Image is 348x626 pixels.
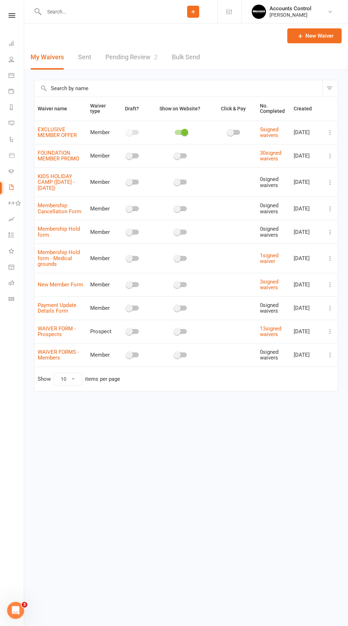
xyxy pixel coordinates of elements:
[172,45,200,70] a: Bulk Send
[31,45,64,70] button: My Waivers
[9,68,25,84] a: Calendar
[87,343,115,367] td: Member
[252,5,266,19] img: thumb_image1701918351.png
[270,12,311,18] div: [PERSON_NAME]
[9,100,25,116] a: Reports
[105,45,158,70] a: Pending Review2
[159,106,200,111] span: Show on Website?
[38,150,79,162] a: FOUNDATION MEMBER PROMO
[260,226,278,238] span: 0 signed waivers
[290,144,323,168] td: [DATE]
[290,197,323,220] td: [DATE]
[260,325,281,338] a: 13signed waivers
[38,226,80,238] a: Membership Hold form
[38,302,76,314] a: Payment Update Details Form
[78,45,91,70] a: Sent
[290,243,323,273] td: [DATE]
[87,197,115,220] td: Member
[9,292,25,308] a: Class kiosk mode
[260,279,278,291] a: 3signed waivers
[9,212,25,228] a: Assessments
[9,260,25,276] a: General attendance kiosk mode
[257,97,290,121] th: No. Completed
[9,276,25,292] a: Roll call kiosk mode
[38,173,75,191] a: KIDS HOLIDAY CAMP ([DATE] - [DATE])
[22,602,27,608] span: 3
[87,320,115,343] td: Prospect
[87,273,115,296] td: Member
[290,320,323,343] td: [DATE]
[87,121,115,144] td: Member
[294,106,320,111] span: Created
[38,349,79,361] a: WAIVER FORMS - Members
[85,376,120,382] div: items per page
[9,36,25,52] a: Dashboard
[260,126,278,139] a: 5signed waivers
[38,126,77,139] a: EXCLUSIVE MEMBER OFFER
[260,349,278,361] span: 0 signed waivers
[9,244,25,260] a: What's New
[87,296,115,320] td: Member
[290,296,323,320] td: [DATE]
[7,602,24,619] iframe: Intercom live chat
[38,325,76,338] a: WAIVER FORM - Prospects
[42,7,169,17] input: Search...
[270,5,311,12] div: Accounts Control
[9,84,25,100] a: Payments
[125,106,139,111] span: Draft?
[290,343,323,367] td: [DATE]
[290,220,323,243] td: [DATE]
[38,281,83,288] a: New Member Form
[9,148,25,164] a: Product Sales
[87,220,115,243] td: Member
[294,104,320,113] button: Created
[260,252,278,265] a: 1signed waiver
[153,104,208,113] button: Show on Website?
[38,104,75,113] button: Waiver name
[34,80,322,97] input: Search by name
[9,52,25,68] a: People
[119,104,147,113] button: Draft?
[38,373,120,385] div: Show
[290,273,323,296] td: [DATE]
[38,249,80,267] a: Membership Hold form - Medical grounds
[260,202,278,215] span: 0 signed waivers
[260,150,281,162] a: 30signed waivers
[87,168,115,197] td: Member
[38,106,75,111] span: Waiver name
[260,176,278,188] span: 0 signed waivers
[221,106,246,111] span: Click & Pay
[87,144,115,168] td: Member
[260,302,278,314] span: 0 signed waivers
[87,97,115,121] th: Waiver type
[87,243,115,273] td: Member
[287,28,342,43] a: New Waiver
[290,168,323,197] td: [DATE]
[38,202,81,215] a: Membership Cancellation Form
[214,104,254,113] button: Click & Pay
[290,121,323,144] td: [DATE]
[154,53,158,61] span: 2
